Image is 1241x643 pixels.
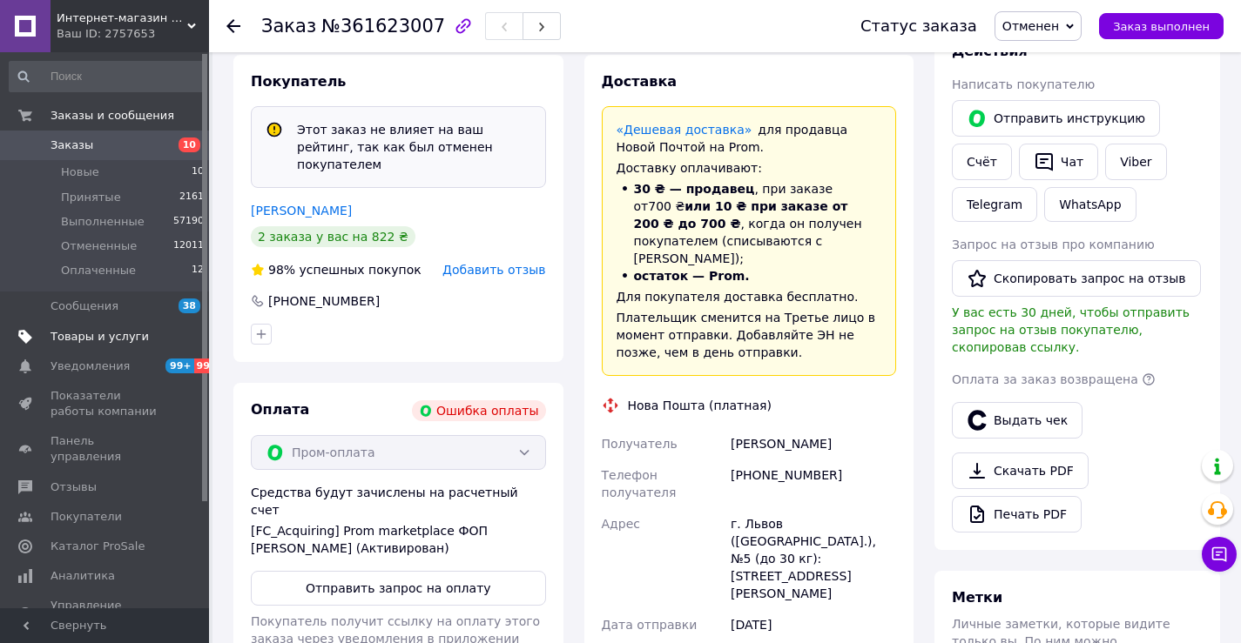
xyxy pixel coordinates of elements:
span: Показатели работы компании [51,388,161,419]
span: Заказы и сообщения [51,108,174,124]
div: Нова Пошта (платная) [624,397,776,414]
div: для продавца Новой Почтой на Prom. [617,121,882,156]
span: 30 ₴ — продавец [634,182,755,196]
div: Для покупателя доставка бесплатно. [617,288,882,305]
div: [PHONE_NUMBER] [727,459,900,508]
span: 12 [192,263,204,278]
div: 2 заказа у вас на 822 ₴ [251,226,415,247]
div: г. Львов ([GEOGRAPHIC_DATA].), №5 (до 30 кг): [STREET_ADDRESS][PERSON_NAME] [727,508,900,609]
span: У вас есть 30 дней, чтобы отправить запрос на отзыв покупателю, скопировав ссылку. [952,305,1190,354]
li: , при заказе от 700 ₴ , когда он получен покупателем (списываются с [PERSON_NAME]); [617,180,882,267]
div: успешных покупок [251,261,422,278]
span: Оплата за заказ возвращена [952,372,1138,386]
span: Каталог ProSale [51,539,145,554]
span: Оплата [251,401,309,418]
span: Уведомления [51,358,130,374]
span: Выполненные [61,214,145,230]
span: Оплаченные [61,263,136,278]
a: «Дешевая доставка» [617,123,752,137]
span: Отзывы [51,479,97,495]
a: [PERSON_NAME] [251,204,352,218]
div: Этот заказ не влияет на ваш рейтинг, так как был отменен покупателем [290,121,538,173]
a: Скачать PDF [952,452,1089,489]
span: Добавить отзыв [442,263,545,277]
span: 99+ [194,358,223,373]
a: Telegram [952,187,1037,222]
span: 12011 [173,238,204,254]
div: [DATE] [727,609,900,640]
span: 98% [268,263,295,277]
div: Плательщик сменится на Третье лицо в момент отправки. Добавляйте ЭН не позже, чем в день отправки. [617,309,882,361]
div: Доставку оплачивают: [617,159,882,177]
div: [PERSON_NAME] [727,428,900,459]
span: 10 [192,164,204,180]
span: Написать покупателю [952,77,1095,91]
a: WhatsApp [1044,187,1136,222]
span: Действия [952,43,1028,59]
button: Выдать чек [952,402,1083,439]
span: Товары и услуги [51,329,149,345]
span: №361623007 [321,16,445,37]
span: Заказы [51,137,93,153]
span: 57190 [173,214,204,230]
div: Статус заказа [860,17,977,35]
button: Скопировать запрос на отзыв [952,260,1201,297]
span: Покупатели [51,509,122,525]
span: 2161 [179,190,204,205]
span: Покупатель [251,73,346,90]
span: Дата отправки [602,618,698,632]
span: Новые [61,164,99,180]
span: Управление сайтом [51,598,161,629]
button: Чат с покупателем [1202,537,1237,572]
div: Ошибка оплаты [412,400,546,421]
div: [PHONE_NUMBER] [266,292,381,310]
span: Метки [952,589,1002,606]
div: [FC_Acquiring] Prom marketplace ФОП [PERSON_NAME] (Активирован) [251,522,546,557]
span: 10 [179,137,200,152]
button: Заказ выполнен [1099,13,1224,39]
span: 38 [179,298,200,313]
span: Отменен [1002,19,1059,33]
span: Принятые [61,190,121,205]
span: Доставка [602,73,678,90]
a: Печать PDF [952,496,1082,532]
span: Аналитика [51,568,115,584]
span: 99+ [165,358,194,373]
span: Отмененные [61,238,137,254]
span: остаток — Prom. [634,269,750,283]
div: Ваш ID: 2757653 [57,26,209,42]
span: Телефон получателя [602,468,677,499]
span: Запрос на отзыв про компанию [952,238,1155,251]
span: Получатель [602,437,678,451]
span: Сообщения [51,298,118,314]
button: Чат [1019,144,1098,180]
span: Заказ выполнен [1113,20,1210,33]
span: Интернет-магазин Клуб "Поддержка" [57,10,187,26]
button: Отправить инструкцию [952,100,1160,137]
input: Поиск [9,61,206,92]
span: или 10 ₴ при заказе от 200 ₴ до 700 ₴ [634,199,848,231]
a: Viber [1105,144,1166,180]
span: Заказ [261,16,316,37]
span: Панель управления [51,433,161,465]
button: Cчёт [952,144,1012,180]
div: Вернуться назад [226,17,240,35]
span: Адрес [602,517,640,531]
button: Отправить запрос на оплату [251,571,546,606]
div: Средства будут зачислены на расчетный счет [251,484,546,557]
